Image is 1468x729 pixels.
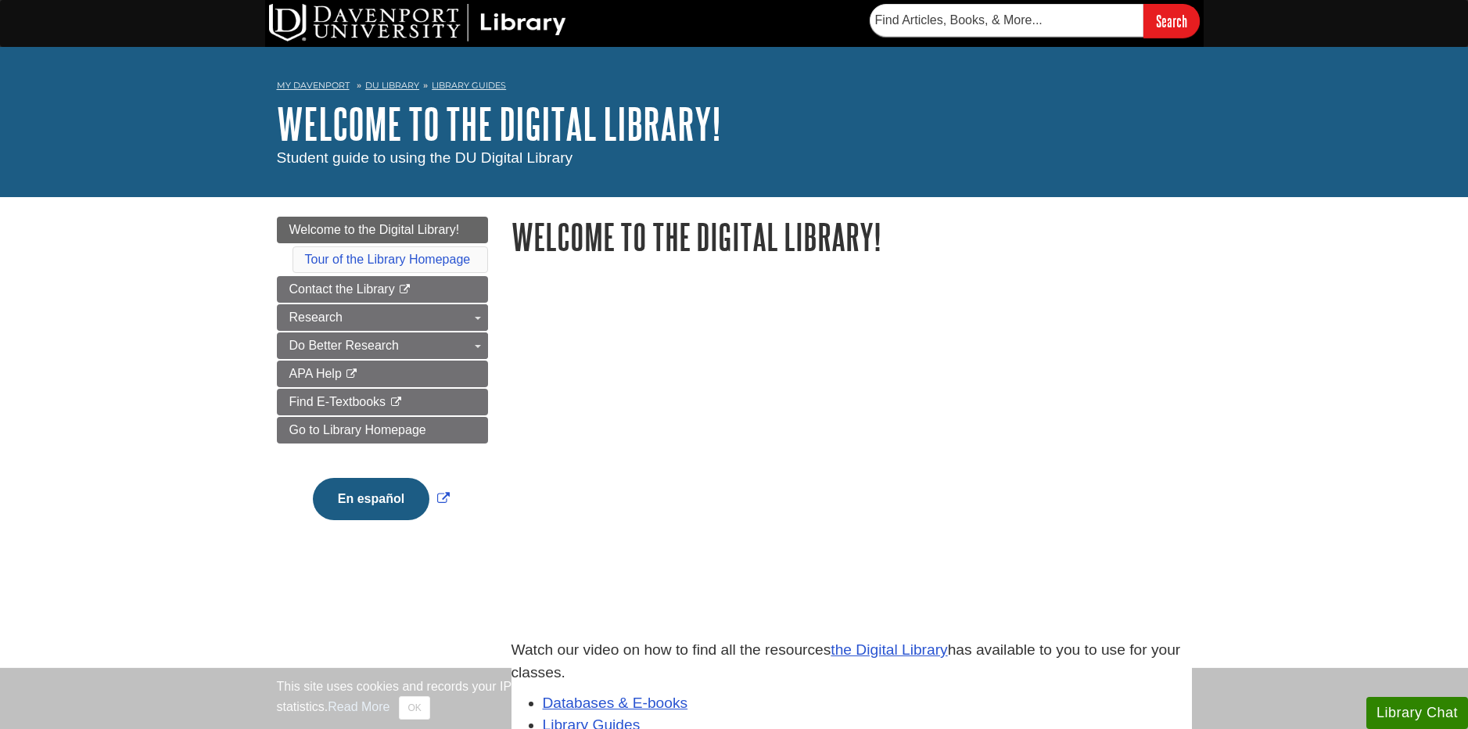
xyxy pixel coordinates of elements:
span: Do Better Research [289,339,400,352]
a: Research [277,304,488,331]
p: Watch our video on how to find all the resources has available to you to use for your classes. [511,639,1192,684]
a: Contact the Library [277,276,488,303]
img: DU Library [269,4,566,41]
h1: Welcome to the Digital Library! [511,217,1192,257]
input: Search [1143,4,1200,38]
form: Searches DU Library's articles, books, and more [870,4,1200,38]
div: This site uses cookies and records your IP address for usage statistics. Additionally, we use Goo... [277,677,1192,720]
i: This link opens in a new window [389,397,403,408]
i: This link opens in a new window [345,369,358,379]
a: Databases & E-books [543,695,688,711]
button: En español [313,478,429,520]
span: Welcome to the Digital Library! [289,223,460,236]
a: Read More [328,700,389,713]
button: Close [399,696,429,720]
a: Link opens in new window [309,492,454,505]
a: APA Help [277,361,488,387]
a: Welcome to the Digital Library! [277,99,721,148]
a: Find E-Textbooks [277,389,488,415]
a: Do Better Research [277,332,488,359]
a: Library Guides [432,80,506,91]
i: This link opens in a new window [398,285,411,295]
a: My Davenport [277,79,350,92]
span: APA Help [289,367,342,380]
a: the Digital Library [831,641,947,658]
button: Library Chat [1366,697,1468,729]
nav: breadcrumb [277,75,1192,100]
span: Contact the Library [289,282,395,296]
a: Go to Library Homepage [277,417,488,444]
span: Student guide to using the DU Digital Library [277,149,573,166]
span: Research [289,311,343,324]
a: DU Library [365,80,419,91]
span: Find E-Textbooks [289,395,386,408]
input: Find Articles, Books, & More... [870,4,1143,37]
span: Go to Library Homepage [289,423,426,436]
a: Tour of the Library Homepage [305,253,471,266]
a: Welcome to the Digital Library! [277,217,488,243]
div: Guide Page Menu [277,217,488,547]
